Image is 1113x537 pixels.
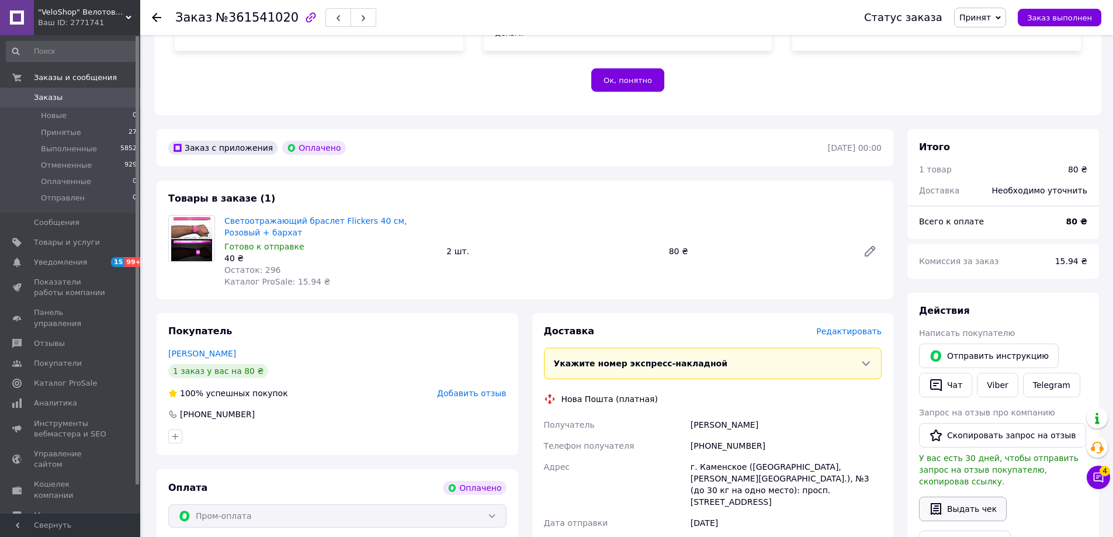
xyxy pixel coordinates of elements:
[168,193,275,204] span: Товары в заказе (1)
[985,178,1094,203] div: Необходимо уточнить
[34,398,77,408] span: Аналитика
[919,257,999,266] span: Комиссия за заказ
[111,257,124,267] span: 15
[1023,373,1080,397] a: Telegram
[41,110,67,121] span: Новые
[168,364,268,378] div: 1 заказ у вас на 80 ₴
[919,328,1015,338] span: Написать покупателю
[38,18,140,28] div: Ваш ID: 2771741
[224,265,281,275] span: Остаток: 296
[216,11,299,25] span: №361541020
[816,327,882,336] span: Редактировать
[1066,217,1087,226] b: 80 ₴
[179,408,256,420] div: [PHONE_NUMBER]
[282,141,345,155] div: Оплачено
[224,252,437,264] div: 40 ₴
[120,144,137,154] span: 5852
[544,462,570,472] span: Адрес
[34,92,63,103] span: Заказы
[959,13,991,22] span: Принят
[919,453,1079,486] span: У вас есть 30 дней, чтобы отправить запрос на отзыв покупателю, скопировав ссылку.
[688,414,884,435] div: [PERSON_NAME]
[864,12,942,23] div: Статус заказа
[1018,9,1101,26] button: Заказ выполнен
[168,325,232,337] span: Покупатель
[554,359,728,368] span: Укажите номер экспресс-накладной
[133,110,137,121] span: 0
[858,240,882,263] a: Редактировать
[224,277,330,286] span: Каталог ProSale: 15.94 ₴
[443,481,506,495] div: Оплачено
[224,242,304,251] span: Готово к отправке
[124,160,137,171] span: 929
[544,325,595,337] span: Доставка
[34,479,108,500] span: Кошелек компании
[171,216,212,261] img: Светоотражающий браслет Flickers 40 см, Розовый + бархат
[34,72,117,83] span: Заказы и сообщения
[591,68,664,92] button: Ок, понятно
[41,176,91,187] span: Оплаченные
[41,144,97,154] span: Выполненные
[544,518,608,528] span: Дата отправки
[919,305,970,316] span: Действия
[1068,164,1087,175] div: 80 ₴
[34,237,100,248] span: Товары и услуги
[828,143,882,153] time: [DATE] 00:00
[34,307,108,328] span: Панель управления
[919,165,952,174] span: 1 товар
[41,193,85,203] span: Отправлен
[168,141,278,155] div: Заказ с приложения
[133,176,137,187] span: 0
[1027,13,1092,22] span: Заказ выполнен
[442,243,664,259] div: 2 шт.
[180,389,203,398] span: 100%
[559,393,661,405] div: Нова Пошта (платная)
[1087,466,1110,489] button: Чат с покупателем4
[919,186,959,195] span: Доставка
[34,510,64,521] span: Маркет
[919,408,1055,417] span: Запрос на отзыв про компанию
[41,160,92,171] span: Отмененные
[919,373,972,397] button: Чат
[124,257,144,267] span: 99+
[664,243,854,259] div: 80 ₴
[224,216,407,237] a: Светоотражающий браслет Flickers 40 см, Розовый + бархат
[133,193,137,203] span: 0
[919,217,984,226] span: Всего к оплате
[604,76,652,85] span: Ок, понятно
[34,358,82,369] span: Покупатели
[544,441,634,451] span: Телефон получателя
[168,387,288,399] div: успешных покупок
[168,349,236,358] a: [PERSON_NAME]
[437,389,506,398] span: Добавить отзыв
[1055,257,1087,266] span: 15.94 ₴
[34,418,108,439] span: Инструменты вебмастера и SEO
[919,497,1007,521] button: Выдать чек
[34,277,108,298] span: Показатели работы компании
[919,141,950,153] span: Итого
[919,344,1059,368] button: Отправить инструкцию
[175,11,212,25] span: Заказ
[41,127,81,138] span: Принятые
[34,338,65,349] span: Отзывы
[977,373,1018,397] a: Viber
[6,41,138,62] input: Поиск
[129,127,137,138] span: 27
[34,217,79,228] span: Сообщения
[688,456,884,512] div: г. Каменское ([GEOGRAPHIC_DATA], [PERSON_NAME][GEOGRAPHIC_DATA].), №3 (до 30 кг на одно место): п...
[544,420,595,429] span: Получатель
[688,435,884,456] div: [PHONE_NUMBER]
[919,423,1086,448] button: Скопировать запрос на отзыв
[38,7,126,18] span: "VeloShop" Велотовары и активный отдых
[168,482,207,493] span: Оплата
[34,449,108,470] span: Управление сайтом
[688,512,884,533] div: [DATE]
[1100,466,1110,476] span: 4
[152,12,161,23] div: Вернуться назад
[34,378,97,389] span: Каталог ProSale
[34,257,87,268] span: Уведомления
